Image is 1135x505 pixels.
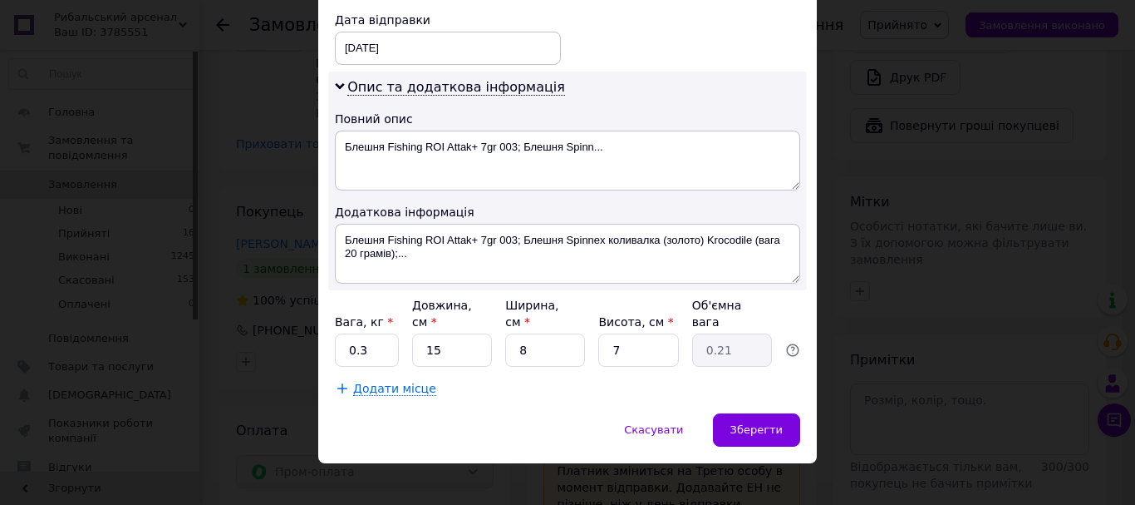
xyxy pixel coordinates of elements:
[347,79,565,96] span: Опис та додаткова інформація
[335,12,561,28] div: Дата відправки
[730,423,783,436] span: Зберегти
[335,224,800,284] textarea: Блешня Fishing ROI Attak+ 7gr 003; Блешня Spinnex коливалка (золото) Krocodile (вага 20 грамів);...
[335,111,800,127] div: Повний опис
[598,315,673,329] label: Висота, см
[624,423,683,436] span: Скасувати
[335,204,800,220] div: Додаткова інформація
[412,299,472,329] label: Довжина, см
[335,315,393,329] label: Вага, кг
[505,299,558,329] label: Ширина, см
[353,382,436,396] span: Додати місце
[335,131,800,191] textarea: Блешня Fishing ROI Attak+ 7gr 003; Блешня Spinn...
[692,297,772,330] div: Об'ємна вага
